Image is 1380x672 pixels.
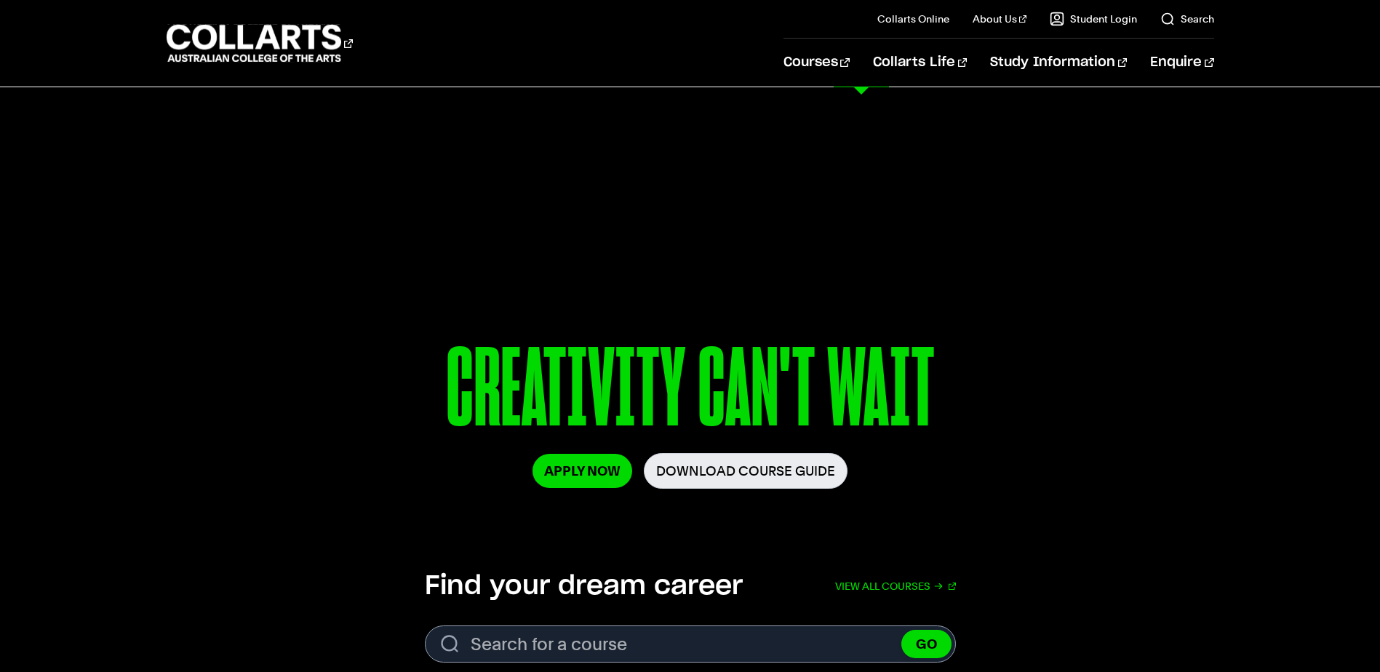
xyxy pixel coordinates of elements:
a: Courses [783,39,850,87]
a: Collarts Life [873,39,967,87]
input: Search for a course [425,625,956,663]
a: Download Course Guide [644,453,847,489]
a: Study Information [990,39,1127,87]
a: Collarts Online [877,12,949,26]
a: Student Login [1050,12,1137,26]
p: CREATIVITY CAN'T WAIT [284,333,1097,453]
form: Search [425,625,956,663]
h2: Find your dream career [425,570,743,602]
a: Enquire [1150,39,1213,87]
a: About Us [973,12,1026,26]
a: Apply Now [533,454,632,488]
div: Go to homepage [167,23,353,64]
button: GO [901,630,952,658]
a: View all courses [835,570,956,602]
a: Search [1160,12,1214,26]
